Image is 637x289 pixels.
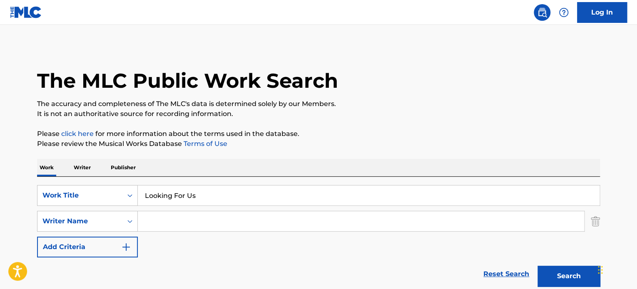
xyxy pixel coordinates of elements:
[10,6,42,18] img: MLC Logo
[559,7,569,17] img: help
[37,129,600,139] p: Please for more information about the terms used in the database.
[42,216,117,226] div: Writer Name
[534,4,550,21] a: Public Search
[537,7,547,17] img: search
[42,190,117,200] div: Work Title
[37,109,600,119] p: It is not an authoritative source for recording information.
[595,249,637,289] iframe: Chat Widget
[555,4,572,21] div: Help
[37,159,56,176] p: Work
[537,266,600,287] button: Search
[71,159,93,176] p: Writer
[577,2,627,23] a: Log In
[37,237,138,257] button: Add Criteria
[182,140,227,148] a: Terms of Use
[37,68,338,93] h1: The MLC Public Work Search
[108,159,138,176] p: Publisher
[121,242,131,252] img: 9d2ae6d4665cec9f34b9.svg
[37,139,600,149] p: Please review the Musical Works Database
[598,257,603,282] div: Drag
[37,99,600,109] p: The accuracy and completeness of The MLC's data is determined solely by our Members.
[61,130,94,138] a: click here
[591,211,600,232] img: Delete Criterion
[479,265,533,283] a: Reset Search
